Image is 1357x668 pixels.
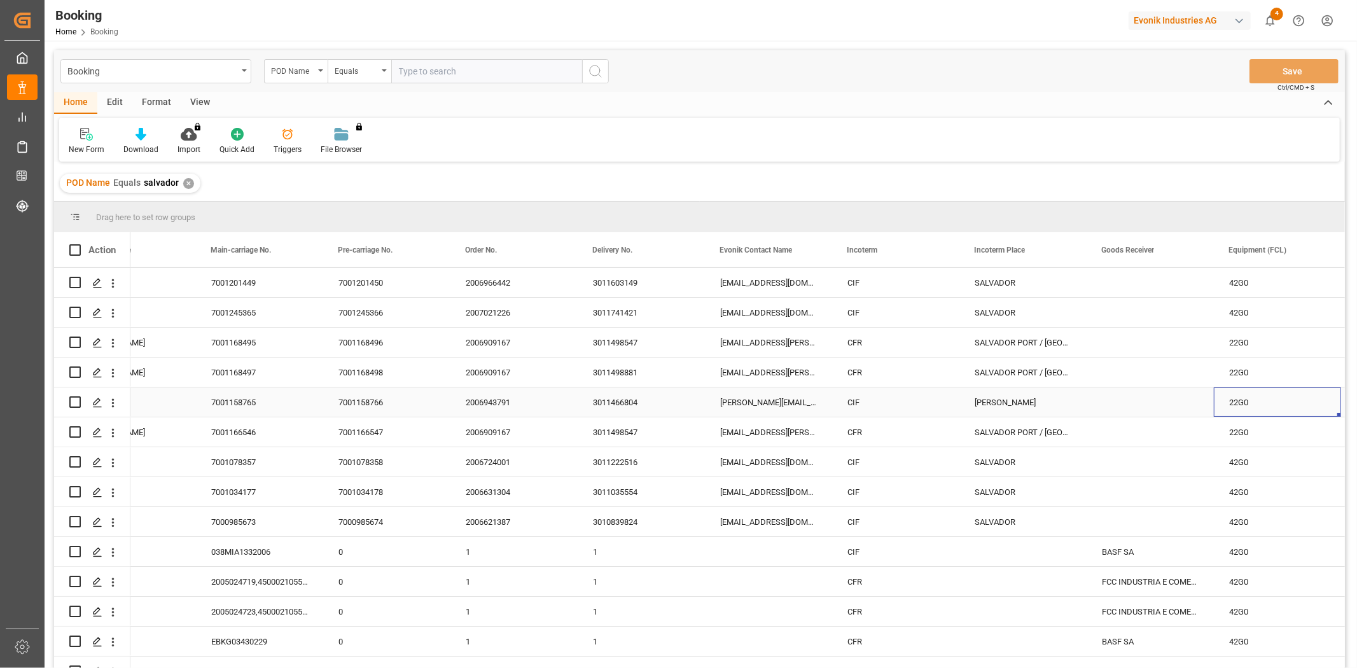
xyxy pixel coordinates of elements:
[705,477,832,506] div: [EMAIL_ADDRESS][DOMAIN_NAME]
[578,328,705,357] div: 3011498547
[113,177,141,188] span: Equals
[578,358,705,387] div: 3011498881
[323,328,450,357] div: 7001168496
[1214,268,1341,297] div: 42G0
[1214,537,1341,566] div: 42G0
[1277,83,1314,92] span: Ctrl/CMD + S
[54,387,130,417] div: Press SPACE to select this row.
[832,447,959,477] div: CIF
[54,92,97,114] div: Home
[578,417,705,447] div: 3011498547
[1214,507,1341,536] div: 42G0
[69,597,196,626] div: SM-SI
[69,328,196,357] div: [PERSON_NAME]
[450,328,578,357] div: 2006909167
[1101,246,1154,254] span: Goods Receiver
[323,597,450,626] div: 0
[959,387,1087,417] div: [PERSON_NAME]
[705,298,832,327] div: [EMAIL_ADDRESS][DOMAIN_NAME]
[578,597,705,626] div: 1
[832,567,959,596] div: CFR
[832,507,959,536] div: CIF
[69,417,196,447] div: [PERSON_NAME]
[465,246,497,254] span: Order No.
[196,597,323,626] div: 2005024723,4500021055 ITEM 20
[54,358,130,387] div: Press SPACE to select this row.
[264,59,328,83] button: open menu
[832,627,959,656] div: CFR
[323,447,450,477] div: 7001078358
[1214,328,1341,357] div: 22G0
[1214,597,1341,626] div: 42G0
[1256,6,1284,35] button: show 4 new notifications
[1214,447,1341,477] div: 42G0
[96,212,195,222] span: Drag here to set row groups
[832,298,959,327] div: CIF
[705,328,832,357] div: [EMAIL_ADDRESS][PERSON_NAME][DOMAIN_NAME]
[323,298,450,327] div: 7001245366
[60,59,251,83] button: open menu
[1249,59,1339,83] button: Save
[323,507,450,536] div: 7000985674
[211,246,271,254] span: Main-carriage No.
[720,246,792,254] span: Evonik Contact Name
[144,177,179,188] span: salvador
[1129,11,1251,30] div: Evonik Industries AG
[974,246,1025,254] span: Incoterm Place
[55,27,76,36] a: Home
[219,144,254,155] div: Quick Add
[54,597,130,627] div: Press SPACE to select this row.
[69,268,196,297] div: AT-SE
[1228,246,1286,254] span: Equipment (FCL)
[323,627,450,656] div: 0
[959,298,1087,327] div: SALVADOR
[335,62,378,77] div: Equals
[1214,358,1341,387] div: 22G0
[592,246,632,254] span: Delivery No.
[705,387,832,417] div: [PERSON_NAME][EMAIL_ADDRESS][PERSON_NAME][DOMAIN_NAME]
[97,92,132,114] div: Edit
[578,477,705,506] div: 3011035554
[1129,8,1256,32] button: Evonik Industries AG
[578,627,705,656] div: 1
[450,477,578,506] div: 2006631304
[959,417,1087,447] div: SALVADOR PORT / [GEOGRAPHIC_DATA]
[959,268,1087,297] div: SALVADOR
[391,59,582,83] input: Type to search
[450,387,578,417] div: 2006943791
[959,358,1087,387] div: SALVADOR PORT / [GEOGRAPHIC_DATA]
[450,537,578,566] div: 1
[832,328,959,357] div: CFR
[578,298,705,327] div: 3011741421
[705,507,832,536] div: [EMAIL_ADDRESS][DOMAIN_NAME]
[705,447,832,477] div: [EMAIL_ADDRESS][DOMAIN_NAME]
[66,177,110,188] span: POD Name
[69,477,196,506] div: SM-SI
[578,537,705,566] div: 1
[196,417,323,447] div: 7001166546
[1214,627,1341,656] div: 42G0
[328,59,391,83] button: open menu
[450,268,578,297] div: 2006966442
[582,59,609,83] button: search button
[54,417,130,447] div: Press SPACE to select this row.
[54,328,130,358] div: Press SPACE to select this row.
[832,417,959,447] div: CFR
[181,92,219,114] div: View
[196,627,323,656] div: EBKG03430229
[54,627,130,657] div: Press SPACE to select this row.
[832,537,959,566] div: CIF
[183,178,194,189] div: ✕
[54,477,130,507] div: Press SPACE to select this row.
[705,417,832,447] div: [EMAIL_ADDRESS][PERSON_NAME][DOMAIN_NAME]
[832,358,959,387] div: CFR
[832,268,959,297] div: CIF
[959,477,1087,506] div: SALVADOR
[1087,627,1214,656] div: BASF SA
[1214,298,1341,327] div: 42G0
[55,6,118,25] div: Booking
[832,387,959,417] div: CIF
[578,447,705,477] div: 3011222516
[847,246,877,254] span: Incoterm
[323,358,450,387] div: 7001168498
